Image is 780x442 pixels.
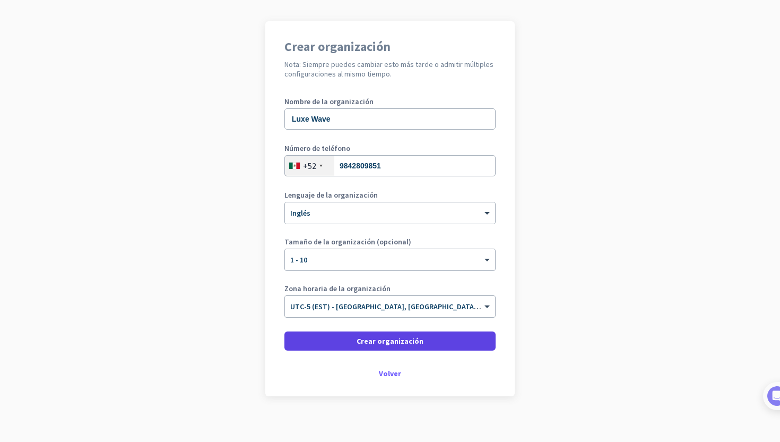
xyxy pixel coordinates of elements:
font: ayuda [380,191,417,199]
button: Crear organización [284,331,496,351]
font: Lenguaje de la organización [284,190,378,200]
font: Nombre de la organización [284,97,374,106]
font: Volver [379,369,401,378]
input: 200 123 4567 [284,155,496,176]
font: Crear organización [284,38,391,55]
font: Crear organización [357,336,423,346]
font: +52 [303,160,316,171]
font: Número de teléfono [284,143,350,153]
font: Zona horaria de la organización [284,284,391,293]
font: Nota: Siempre puedes cambiar esto más tarde o admitir múltiples configuraciones al mismo tiempo. [284,59,493,79]
font: Tamaño de la organización (opcional) [284,237,411,246]
input: ¿Cuál es el nombre de su organización? [284,108,496,130]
